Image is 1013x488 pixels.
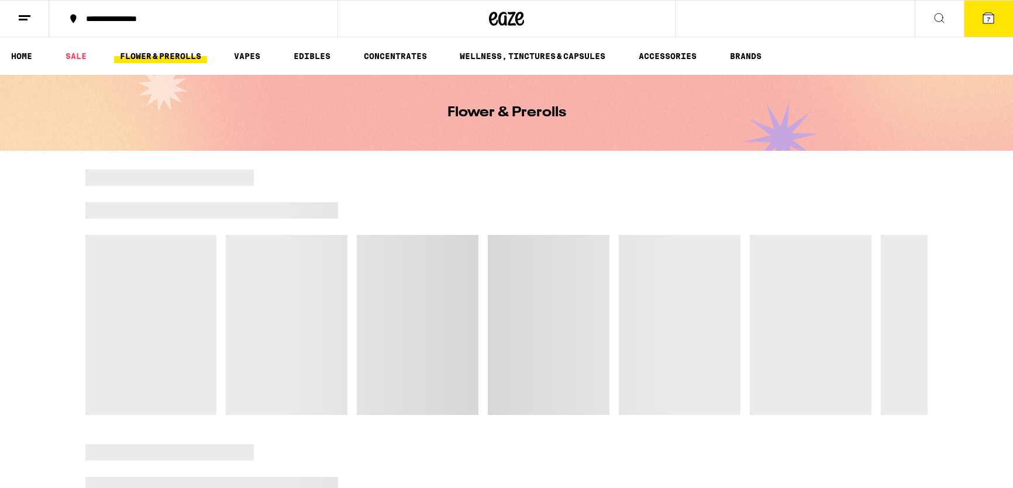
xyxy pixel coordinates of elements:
[454,49,611,63] a: WELLNESS, TINCTURES & CAPSULES
[964,1,1013,37] button: 7
[447,106,566,120] h1: Flower & Prerolls
[114,49,207,63] a: FLOWER & PREROLLS
[5,49,38,63] a: HOME
[724,49,767,63] a: BRANDS
[288,49,336,63] a: EDIBLES
[228,49,266,63] a: VAPES
[633,49,702,63] a: ACCESSORIES
[60,49,92,63] a: SALE
[358,49,433,63] a: CONCENTRATES
[987,16,990,23] span: 7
